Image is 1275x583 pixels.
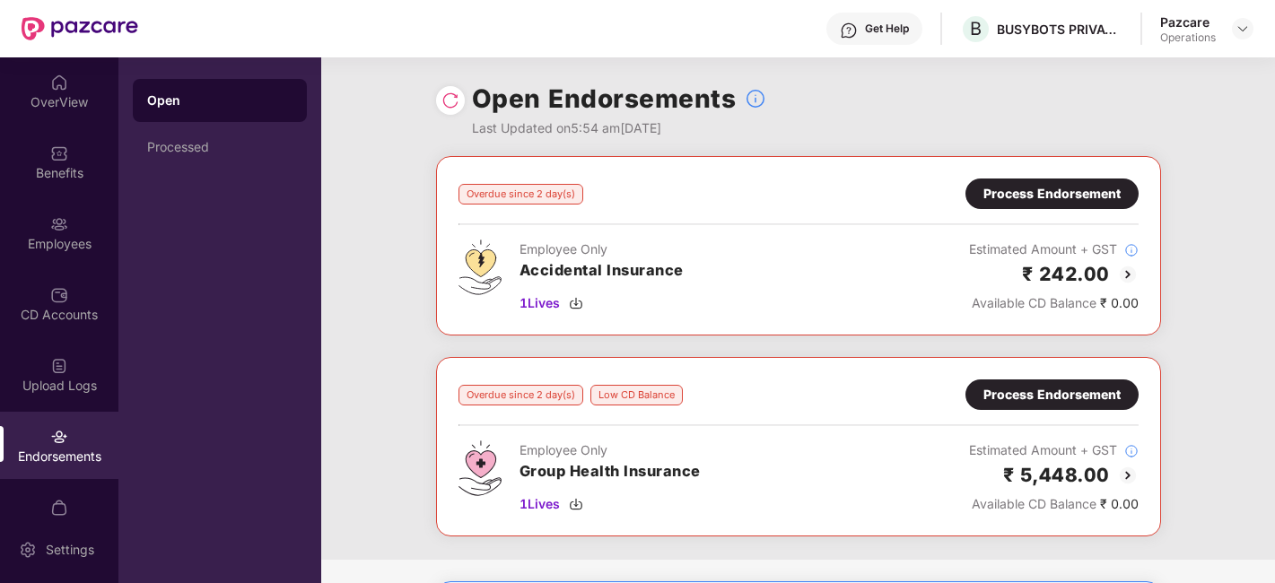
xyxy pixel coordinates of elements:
[458,239,502,295] img: svg+xml;base64,PHN2ZyB4bWxucz0iaHR0cDovL3d3dy53My5vcmcvMjAwMC9zdmciIHdpZHRoPSI0OS4zMjEiIGhlaWdodD...
[472,79,737,118] h1: Open Endorsements
[458,385,583,405] div: Overdue since 2 day(s)
[441,91,459,109] img: svg+xml;base64,PHN2ZyBpZD0iUmVsb2FkLTMyeDMyIiB4bWxucz0iaHR0cDovL3d3dy53My5vcmcvMjAwMC9zdmciIHdpZH...
[520,460,701,483] h3: Group Health Insurance
[1124,243,1139,257] img: svg+xml;base64,PHN2ZyBpZD0iSW5mb18tXzMyeDMyIiBkYXRhLW5hbWU9IkluZm8gLSAzMngzMiIgeG1sbnM9Imh0dHA6Ly...
[472,118,767,138] div: Last Updated on 5:54 am[DATE]
[520,259,684,283] h3: Accidental Insurance
[520,293,560,313] span: 1 Lives
[865,22,909,36] div: Get Help
[1003,460,1110,490] h2: ₹ 5,448.00
[1124,444,1139,458] img: svg+xml;base64,PHN2ZyBpZD0iSW5mb18tXzMyeDMyIiBkYXRhLW5hbWU9IkluZm8gLSAzMngzMiIgeG1sbnM9Imh0dHA6Ly...
[50,144,68,162] img: svg+xml;base64,PHN2ZyBpZD0iQmVuZWZpdHMiIHhtbG5zPSJodHRwOi8vd3d3LnczLm9yZy8yMDAwL3N2ZyIgd2lkdGg9Ij...
[1160,30,1216,45] div: Operations
[1117,264,1139,285] img: svg+xml;base64,PHN2ZyBpZD0iQmFjay0yMHgyMCIgeG1sbnM9Imh0dHA6Ly93d3cudzMub3JnLzIwMDAvc3ZnIiB3aWR0aD...
[1160,13,1216,30] div: Pazcare
[840,22,858,39] img: svg+xml;base64,PHN2ZyBpZD0iSGVscC0zMngzMiIgeG1sbnM9Imh0dHA6Ly93d3cudzMub3JnLzIwMDAvc3ZnIiB3aWR0aD...
[969,293,1139,313] div: ₹ 0.00
[1117,465,1139,486] img: svg+xml;base64,PHN2ZyBpZD0iQmFjay0yMHgyMCIgeG1sbnM9Imh0dHA6Ly93d3cudzMub3JnLzIwMDAvc3ZnIiB3aWR0aD...
[19,541,37,559] img: svg+xml;base64,PHN2ZyBpZD0iU2V0dGluZy0yMHgyMCIgeG1sbnM9Imh0dHA6Ly93d3cudzMub3JnLzIwMDAvc3ZnIiB3aW...
[520,494,560,514] span: 1 Lives
[745,88,766,109] img: svg+xml;base64,PHN2ZyBpZD0iSW5mb18tXzMyeDMyIiBkYXRhLW5hbWU9IkluZm8gLSAzMngzMiIgeG1sbnM9Imh0dHA6Ly...
[50,428,68,446] img: svg+xml;base64,PHN2ZyBpZD0iRW5kb3JzZW1lbnRzIiB4bWxucz0iaHR0cDovL3d3dy53My5vcmcvMjAwMC9zdmciIHdpZH...
[147,91,293,109] div: Open
[520,239,684,259] div: Employee Only
[983,184,1121,204] div: Process Endorsement
[969,440,1139,460] div: Estimated Amount + GST
[1022,259,1110,289] h2: ₹ 242.00
[40,541,100,559] div: Settings
[22,17,138,40] img: New Pazcare Logo
[50,74,68,91] img: svg+xml;base64,PHN2ZyBpZD0iSG9tZSIgeG1sbnM9Imh0dHA6Ly93d3cudzMub3JnLzIwMDAvc3ZnIiB3aWR0aD0iMjAiIG...
[569,497,583,511] img: svg+xml;base64,PHN2ZyBpZD0iRG93bmxvYWQtMzJ4MzIiIHhtbG5zPSJodHRwOi8vd3d3LnczLm9yZy8yMDAwL3N2ZyIgd2...
[1236,22,1250,36] img: svg+xml;base64,PHN2ZyBpZD0iRHJvcGRvd24tMzJ4MzIiIHhtbG5zPSJodHRwOi8vd3d3LnczLm9yZy8yMDAwL3N2ZyIgd2...
[969,494,1139,514] div: ₹ 0.00
[569,296,583,310] img: svg+xml;base64,PHN2ZyBpZD0iRG93bmxvYWQtMzJ4MzIiIHhtbG5zPSJodHRwOi8vd3d3LnczLm9yZy8yMDAwL3N2ZyIgd2...
[972,295,1096,310] span: Available CD Balance
[520,440,701,460] div: Employee Only
[972,496,1096,511] span: Available CD Balance
[970,18,982,39] span: B
[983,385,1121,405] div: Process Endorsement
[50,286,68,304] img: svg+xml;base64,PHN2ZyBpZD0iQ0RfQWNjb3VudHMiIGRhdGEtbmFtZT0iQ0QgQWNjb3VudHMiIHhtbG5zPSJodHRwOi8vd3...
[590,385,683,405] div: Low CD Balance
[50,357,68,375] img: svg+xml;base64,PHN2ZyBpZD0iVXBsb2FkX0xvZ3MiIGRhdGEtbmFtZT0iVXBsb2FkIExvZ3MiIHhtbG5zPSJodHRwOi8vd3...
[458,184,583,204] div: Overdue since 2 day(s)
[969,239,1139,259] div: Estimated Amount + GST
[458,440,502,496] img: svg+xml;base64,PHN2ZyB4bWxucz0iaHR0cDovL3d3dy53My5vcmcvMjAwMC9zdmciIHdpZHRoPSI0Ny43MTQiIGhlaWdodD...
[997,21,1122,38] div: BUSYBOTS PRIVATE LIMITED
[50,499,68,517] img: svg+xml;base64,PHN2ZyBpZD0iTXlfT3JkZXJzIiBkYXRhLW5hbWU9Ik15IE9yZGVycyIgeG1sbnM9Imh0dHA6Ly93d3cudz...
[147,140,293,154] div: Processed
[50,215,68,233] img: svg+xml;base64,PHN2ZyBpZD0iRW1wbG95ZWVzIiB4bWxucz0iaHR0cDovL3d3dy53My5vcmcvMjAwMC9zdmciIHdpZHRoPS...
